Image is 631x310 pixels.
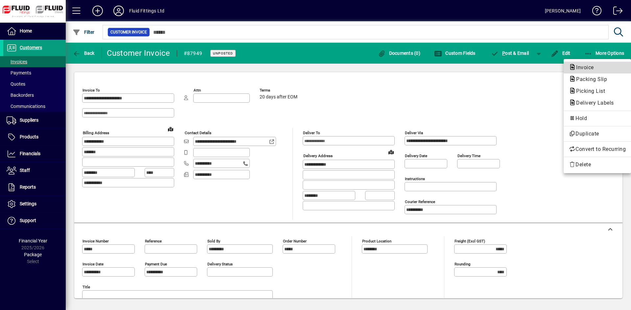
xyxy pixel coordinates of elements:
[569,145,626,153] span: Convert to Recurring
[569,100,617,106] span: Delivery Labels
[569,161,626,169] span: Delete
[569,130,626,138] span: Duplicate
[569,64,597,71] span: Invoice
[569,76,610,82] span: Packing Slip
[569,88,608,94] span: Picking List
[569,114,626,122] span: Hold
